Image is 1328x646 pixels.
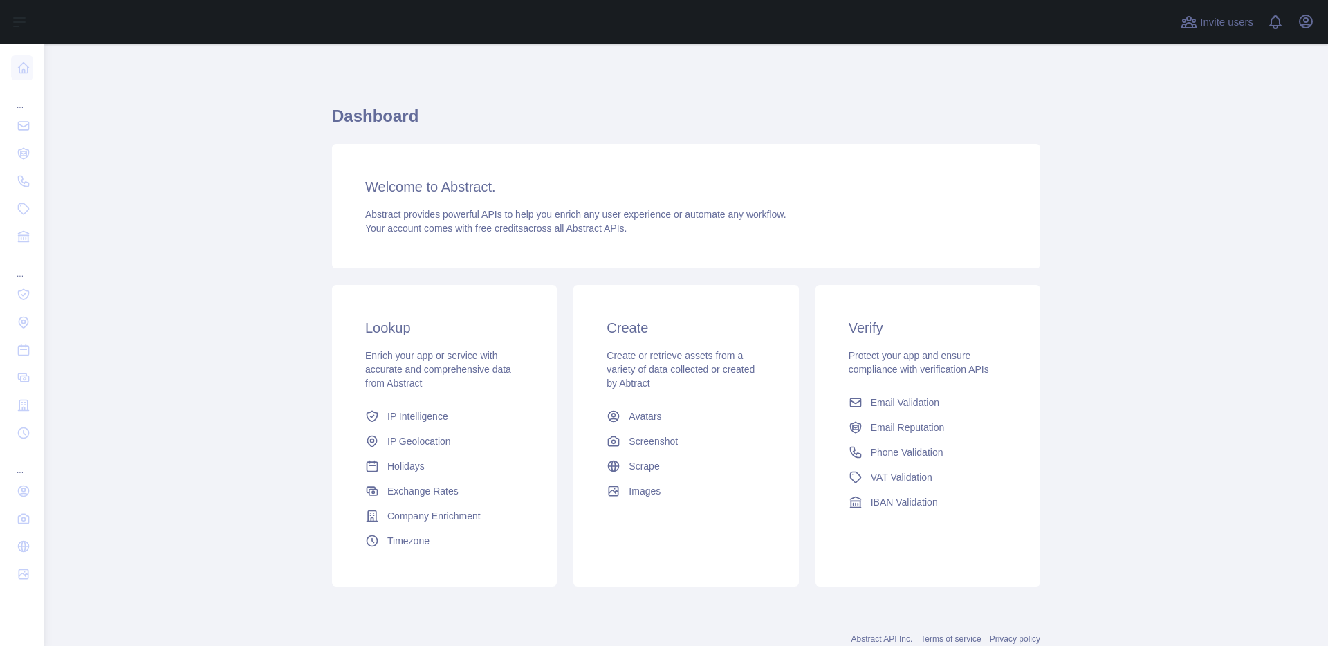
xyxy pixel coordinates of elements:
h3: Create [607,318,765,338]
div: ... [11,83,33,111]
a: Email Validation [843,390,1013,415]
span: Holidays [387,459,425,473]
a: Images [601,479,771,504]
a: Scrape [601,454,771,479]
a: VAT Validation [843,465,1013,490]
div: ... [11,252,33,279]
span: IP Intelligence [387,409,448,423]
span: VAT Validation [871,470,932,484]
a: Company Enrichment [360,504,529,528]
span: Your account comes with across all Abstract APIs. [365,223,627,234]
span: Abstract provides powerful APIs to help you enrich any user experience or automate any workflow. [365,209,786,220]
span: Avatars [629,409,661,423]
span: Enrich your app or service with accurate and comprehensive data from Abstract [365,350,511,389]
h3: Lookup [365,318,524,338]
div: ... [11,448,33,476]
span: Invite users [1200,15,1253,30]
a: Holidays [360,454,529,479]
a: Terms of service [921,634,981,644]
span: Images [629,484,661,498]
a: Avatars [601,404,771,429]
span: Email Reputation [871,421,945,434]
a: IBAN Validation [843,490,1013,515]
span: Screenshot [629,434,678,448]
a: Screenshot [601,429,771,454]
h3: Welcome to Abstract. [365,177,1007,196]
a: Timezone [360,528,529,553]
span: IP Geolocation [387,434,451,448]
span: Create or retrieve assets from a variety of data collected or created by Abtract [607,350,755,389]
span: Company Enrichment [387,509,481,523]
span: Exchange Rates [387,484,459,498]
span: free credits [475,223,523,234]
a: Exchange Rates [360,479,529,504]
span: Protect your app and ensure compliance with verification APIs [849,350,989,375]
a: IP Geolocation [360,429,529,454]
a: Privacy policy [990,634,1040,644]
a: Phone Validation [843,440,1013,465]
span: Timezone [387,534,430,548]
span: IBAN Validation [871,495,938,509]
a: Email Reputation [843,415,1013,440]
span: Scrape [629,459,659,473]
span: Phone Validation [871,445,943,459]
h3: Verify [849,318,1007,338]
a: IP Intelligence [360,404,529,429]
a: Abstract API Inc. [851,634,913,644]
button: Invite users [1178,11,1256,33]
h1: Dashboard [332,105,1040,138]
span: Email Validation [871,396,939,409]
